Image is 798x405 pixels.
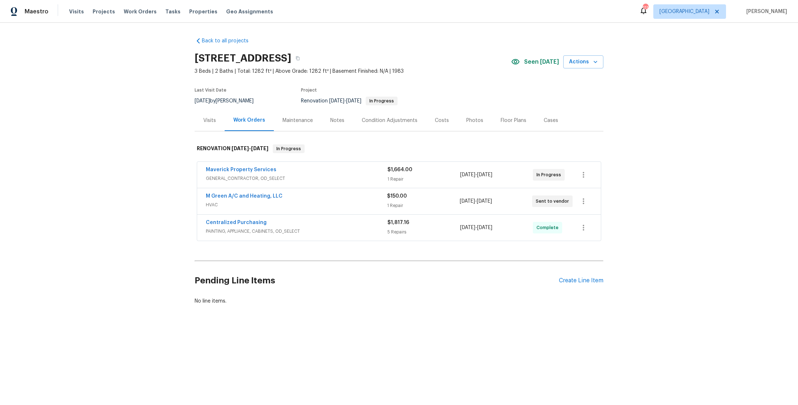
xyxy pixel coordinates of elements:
span: Seen [DATE] [524,58,559,66]
div: Photos [466,117,483,124]
span: [DATE] [460,172,475,177]
div: Maintenance [283,117,313,124]
span: [DATE] [346,98,361,104]
div: 1 Repair [387,202,459,209]
span: In Progress [366,99,397,103]
span: $1,664.00 [387,167,412,172]
span: [DATE] [460,225,475,230]
span: [DATE] [477,225,492,230]
h2: [STREET_ADDRESS] [195,55,291,62]
span: $1,817.16 [387,220,409,225]
span: Visits [69,8,84,15]
span: Last Visit Date [195,88,226,92]
span: In Progress [273,145,304,152]
div: Costs [435,117,449,124]
div: 5 Repairs [387,228,460,236]
span: [DATE] [477,199,492,204]
div: Notes [330,117,344,124]
div: Floor Plans [501,117,526,124]
span: Project [301,88,317,92]
span: In Progress [536,171,564,178]
span: GENERAL_CONTRACTOR, OD_SELECT [206,175,387,182]
span: Properties [189,8,217,15]
button: Copy Address [291,52,304,65]
div: Condition Adjustments [362,117,417,124]
span: Renovation [301,98,398,104]
span: - [232,146,268,151]
span: [DATE] [460,199,475,204]
span: - [460,171,492,178]
span: - [460,224,492,231]
div: RENOVATION [DATE]-[DATE]In Progress [195,137,603,160]
div: by [PERSON_NAME] [195,97,262,105]
span: [DATE] [477,172,492,177]
span: $150.00 [387,194,407,199]
span: Work Orders [124,8,157,15]
h2: Pending Line Items [195,264,559,298]
div: Work Orders [233,117,265,124]
span: Projects [93,8,115,15]
span: - [329,98,361,104]
span: Complete [536,224,561,231]
span: [DATE] [232,146,249,151]
h6: RENOVATION [197,144,268,153]
div: Visits [203,117,216,124]
div: Cases [544,117,558,124]
a: Back to all projects [195,37,264,45]
span: [DATE] [329,98,344,104]
span: 3 Beds | 2 Baths | Total: 1282 ft² | Above Grade: 1282 ft² | Basement Finished: N/A | 1983 [195,68,511,75]
span: [DATE] [251,146,268,151]
a: Maverick Property Services [206,167,276,172]
div: No line items. [195,298,603,305]
span: Actions [569,58,598,67]
span: [PERSON_NAME] [743,8,787,15]
span: [DATE] [195,98,210,104]
span: - [460,198,492,205]
div: 1 Repair [387,176,460,183]
div: Create Line Item [559,277,603,284]
span: HVAC [206,201,387,208]
a: Centralized Purchasing [206,220,267,225]
span: Sent to vendor [536,198,572,205]
a: M Green A/C and Heating, LLC [206,194,283,199]
span: Tasks [165,9,181,14]
div: 111 [643,4,648,12]
button: Actions [563,55,603,69]
span: Geo Assignments [226,8,273,15]
span: Maestro [25,8,48,15]
span: [GEOGRAPHIC_DATA] [659,8,709,15]
span: PAINTING, APPLIANCE, CABINETS, OD_SELECT [206,228,387,235]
